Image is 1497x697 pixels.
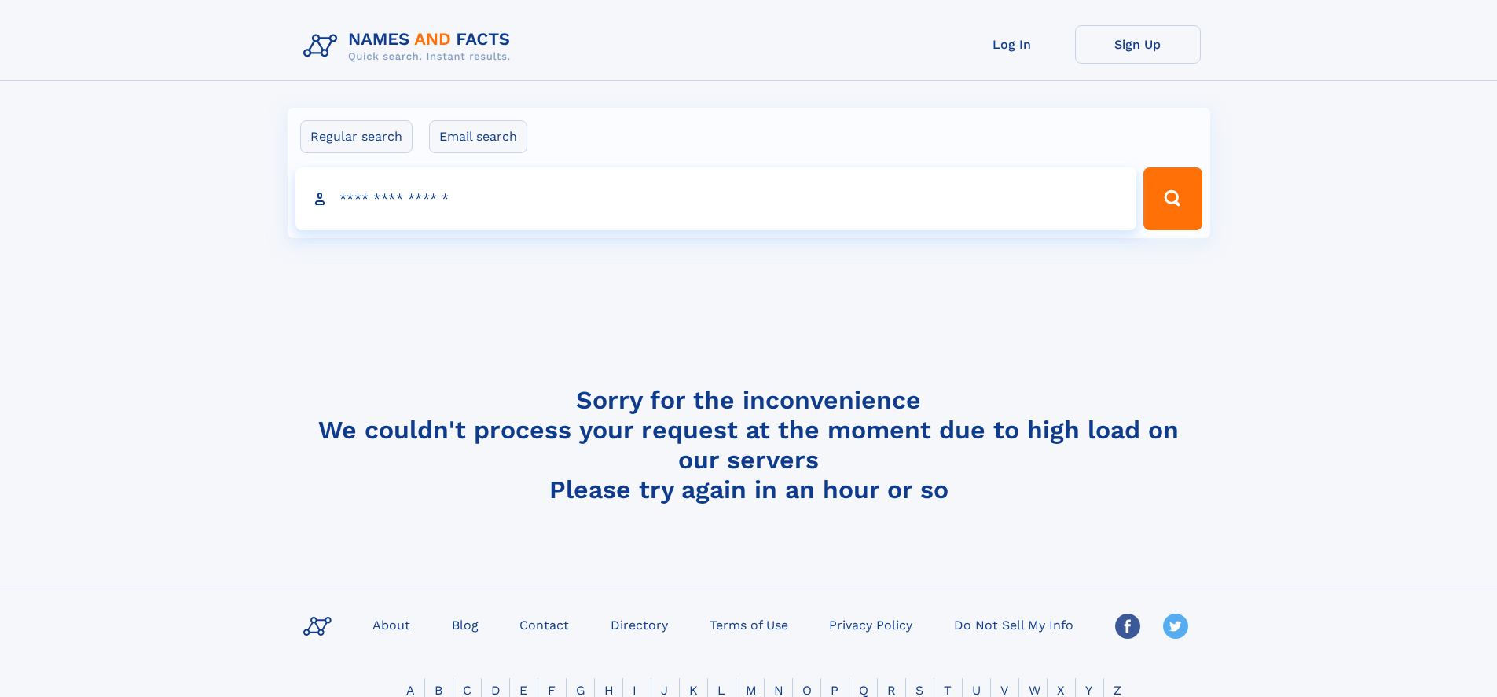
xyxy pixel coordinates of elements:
a: Blog [446,613,485,636]
a: Log In [949,25,1075,64]
a: Terms of Use [703,613,794,636]
a: Sign Up [1075,25,1201,64]
input: search input [295,167,1137,230]
button: Search Button [1143,167,1202,230]
a: Privacy Policy [823,613,919,636]
h4: Sorry for the inconvenience We couldn't process your request at the moment due to high load on ou... [297,385,1201,504]
a: Contact [513,613,575,636]
img: Facebook [1115,614,1140,639]
a: Do Not Sell My Info [948,613,1080,636]
img: Logo Names and Facts [297,25,523,68]
a: About [366,613,416,636]
label: Regular search [300,120,413,153]
a: Directory [604,613,674,636]
label: Email search [429,120,527,153]
img: Twitter [1163,614,1188,639]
